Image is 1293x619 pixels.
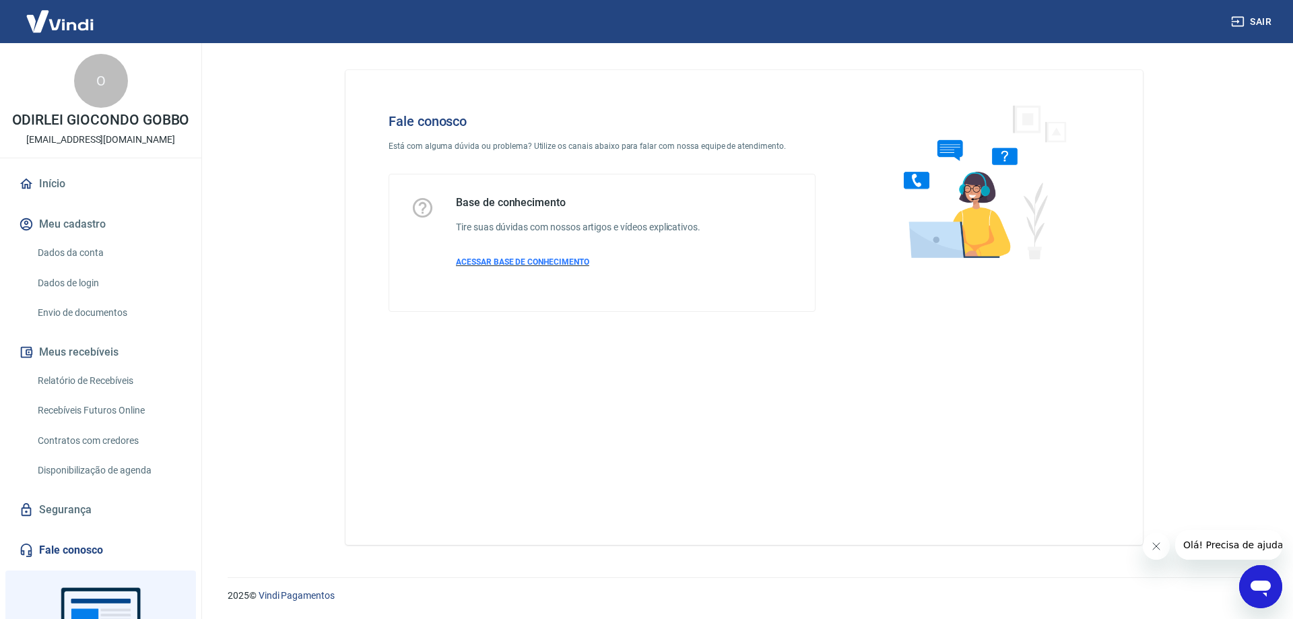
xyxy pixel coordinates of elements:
a: Disponibilização de agenda [32,457,185,484]
h5: Base de conhecimento [456,196,700,209]
span: Olá! Precisa de ajuda? [8,9,113,20]
img: Vindi [16,1,104,42]
a: Dados de login [32,269,185,297]
span: ACESSAR BASE DE CONHECIMENTO [456,257,589,267]
button: Meus recebíveis [16,337,185,367]
p: Está com alguma dúvida ou problema? Utilize os canais abaixo para falar com nossa equipe de atend... [389,140,816,152]
p: [EMAIL_ADDRESS][DOMAIN_NAME] [26,133,175,147]
a: Dados da conta [32,239,185,267]
a: Recebíveis Futuros Online [32,397,185,424]
iframe: Mensagem da empresa [1175,530,1282,560]
p: 2025 © [228,589,1261,603]
button: Sair [1228,9,1277,34]
a: Fale conosco [16,535,185,565]
div: O [74,54,128,108]
a: Contratos com credores [32,427,185,455]
a: Envio de documentos [32,299,185,327]
img: Fale conosco [877,92,1082,271]
a: Vindi Pagamentos [259,590,335,601]
a: Relatório de Recebíveis [32,367,185,395]
h6: Tire suas dúvidas com nossos artigos e vídeos explicativos. [456,220,700,234]
a: Início [16,169,185,199]
a: Segurança [16,495,185,525]
button: Meu cadastro [16,209,185,239]
h4: Fale conosco [389,113,816,129]
iframe: Botão para abrir a janela de mensagens [1239,565,1282,608]
iframe: Fechar mensagem [1143,533,1170,560]
a: ACESSAR BASE DE CONHECIMENTO [456,256,700,268]
p: ODIRLEI GIOCONDO GOBBO [12,113,190,127]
